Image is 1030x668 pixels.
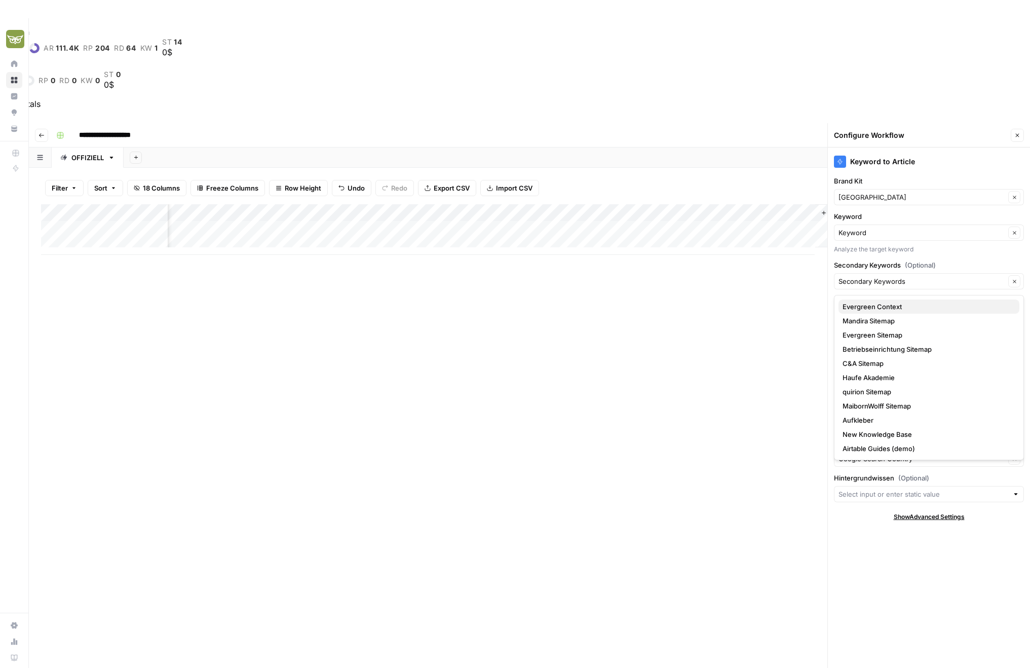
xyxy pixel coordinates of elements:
[834,260,1024,270] label: Secondary Keywords
[838,192,1005,202] input: Fort Malakoff Klinik
[140,44,152,52] span: kw
[834,245,1024,254] div: Analyze the target keyword
[95,44,110,52] span: 204
[834,295,1024,306] label: Context Sources
[206,183,258,193] span: Freeze Columns
[894,512,965,522] span: Show Advanced Settings
[81,77,93,85] span: kw
[116,70,121,79] span: 0
[817,206,869,219] button: Add Column
[834,176,1024,186] label: Brand Kit
[285,183,321,193] span: Row Height
[104,79,121,91] div: 0$
[81,77,100,85] a: kw0
[843,302,1011,312] span: Evergreen Context
[838,489,1008,499] input: Select input or enter static value
[104,70,121,79] a: st0
[45,180,84,196] button: Filter
[6,617,22,634] a: Settings
[114,44,136,52] a: rd64
[843,443,1011,454] span: Airtable Guides (demo)
[391,183,407,193] span: Redo
[162,38,182,46] a: st14
[51,77,56,85] span: 0
[59,77,69,85] span: rd
[838,276,1005,286] input: Secondary Keywords
[114,44,124,52] span: rd
[838,228,1005,238] input: Keyword
[898,473,929,483] span: (Optional)
[269,180,328,196] button: Row Height
[6,121,22,137] a: Your Data
[52,147,124,168] a: OFFIZIELL
[44,44,54,52] span: ar
[71,153,104,163] div: OFFIZIELL
[174,38,182,46] span: 14
[843,415,1011,425] span: Aufkleber
[834,156,1024,168] div: Keyword to Article
[843,373,1011,383] span: Haufe Akademie
[480,180,539,196] button: Import CSV
[95,77,100,85] span: 0
[88,180,123,196] button: Sort
[56,44,79,52] span: 111.4K
[39,77,55,85] a: rp0
[843,316,1011,326] span: Mandira Sitemap
[59,77,77,85] a: rd0
[155,44,158,52] span: 1
[126,44,136,52] span: 64
[843,358,1011,368] span: C&A Sitemap
[127,180,186,196] button: 18 Columns
[104,70,113,79] span: st
[905,260,936,270] span: (Optional)
[834,473,1024,483] label: Hintergrundwissen
[375,180,414,196] button: Redo
[418,180,476,196] button: Export CSV
[843,387,1011,397] span: quirion Sitemap
[83,44,110,52] a: rp204
[143,183,180,193] span: 18 Columns
[190,180,265,196] button: Freeze Columns
[72,77,77,85] span: 0
[162,46,182,58] div: 0$
[843,401,1011,411] span: MaibornWolff Sitemap
[843,429,1011,439] span: New Knowledge Base
[6,634,22,650] a: Usage
[843,344,1011,354] span: Betriebseinrichtung Sitemap
[348,183,365,193] span: Undo
[94,183,107,193] span: Sort
[39,77,48,85] span: rp
[6,650,22,666] a: Learning Hub
[162,38,172,46] span: st
[44,44,80,52] a: ar111.4K
[843,330,1011,340] span: Evergreen Sitemap
[496,183,532,193] span: Import CSV
[83,44,93,52] span: rp
[140,44,158,52] a: kw1
[52,183,68,193] span: Filter
[834,211,1024,221] label: Keyword
[434,183,470,193] span: Export CSV
[332,180,371,196] button: Undo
